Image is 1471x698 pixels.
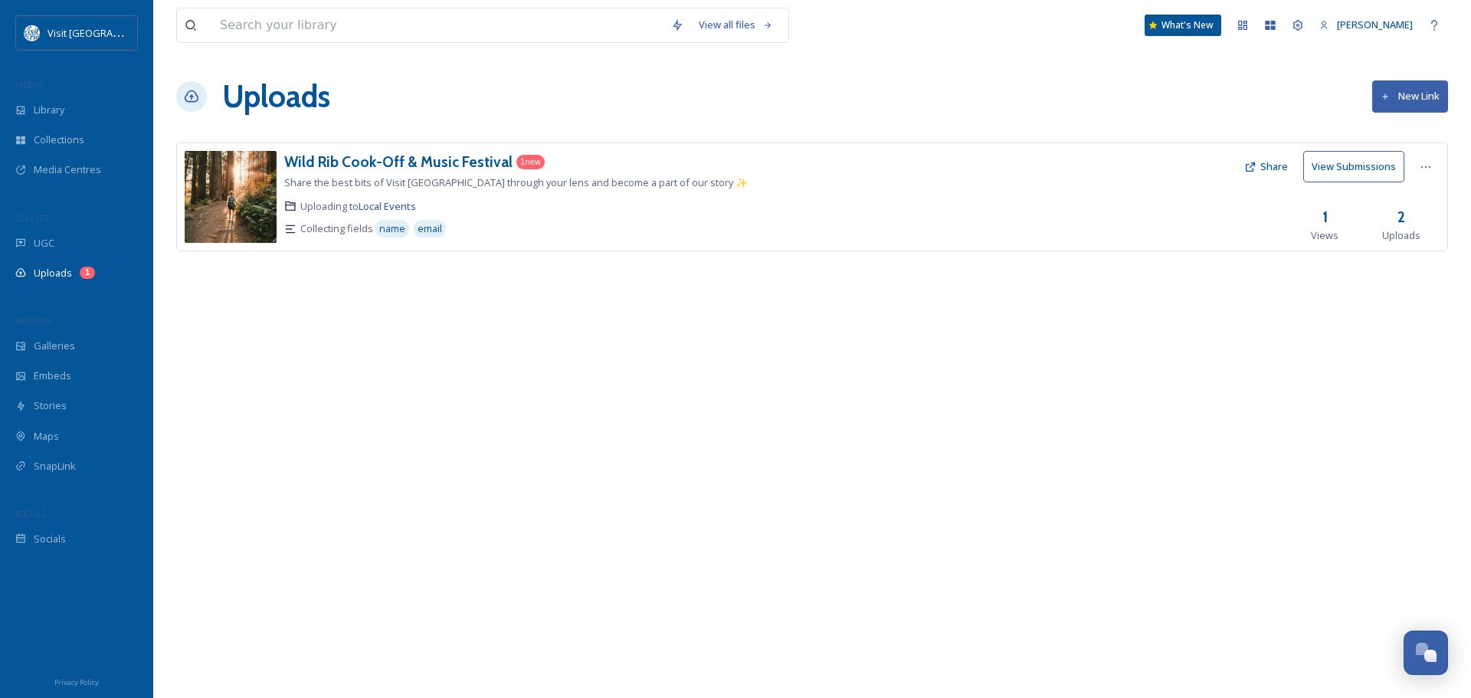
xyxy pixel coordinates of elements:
a: Uploads [222,74,330,120]
span: Privacy Policy [54,677,99,687]
span: Uploads [1382,228,1420,243]
button: New Link [1372,80,1448,112]
span: name [379,221,405,236]
span: Library [34,103,64,117]
span: Uploading to [300,199,416,214]
a: Privacy Policy [54,672,99,690]
h3: Wild Rib Cook-Off & Music Festival [284,152,513,171]
span: UGC [34,236,54,251]
div: 1 new [516,155,545,169]
span: email [418,221,442,236]
a: Wild Rib Cook-Off & Music Festival [284,151,513,173]
h3: 1 [1322,206,1328,228]
h3: 2 [1397,206,1405,228]
a: View Submissions [1303,151,1412,182]
span: [PERSON_NAME] [1337,18,1413,31]
span: Uploads [34,266,72,280]
span: Share the best bits of Visit [GEOGRAPHIC_DATA] through your lens and become a part of our story ✨ [284,175,748,189]
span: MEDIA [15,79,42,90]
input: Search your library [212,8,663,42]
a: What's New [1145,15,1221,36]
span: Collecting fields [300,221,373,236]
span: SOCIALS [15,508,46,519]
button: Open Chat [1404,631,1448,675]
span: Collections [34,133,84,147]
span: Maps [34,429,59,444]
span: COLLECT [15,212,48,224]
button: View Submissions [1303,151,1404,182]
span: SnapLink [34,459,76,474]
span: Views [1311,228,1338,243]
span: Visit [GEOGRAPHIC_DATA] [48,25,166,40]
a: [PERSON_NAME] [1312,10,1420,40]
span: Galleries [34,339,75,353]
img: download%20%281%29.png [25,25,40,41]
a: Local Events [359,199,416,213]
span: WIDGETS [15,315,51,326]
span: Socials [34,532,66,546]
span: Stories [34,398,67,413]
div: 1 [80,267,95,279]
span: Embeds [34,369,71,383]
span: Media Centres [34,162,101,177]
a: View all files [691,10,781,40]
button: Share [1237,152,1296,182]
img: b7ee4edd-1478-4c78-a360-5db6ec5704a8.jpg [185,151,277,243]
